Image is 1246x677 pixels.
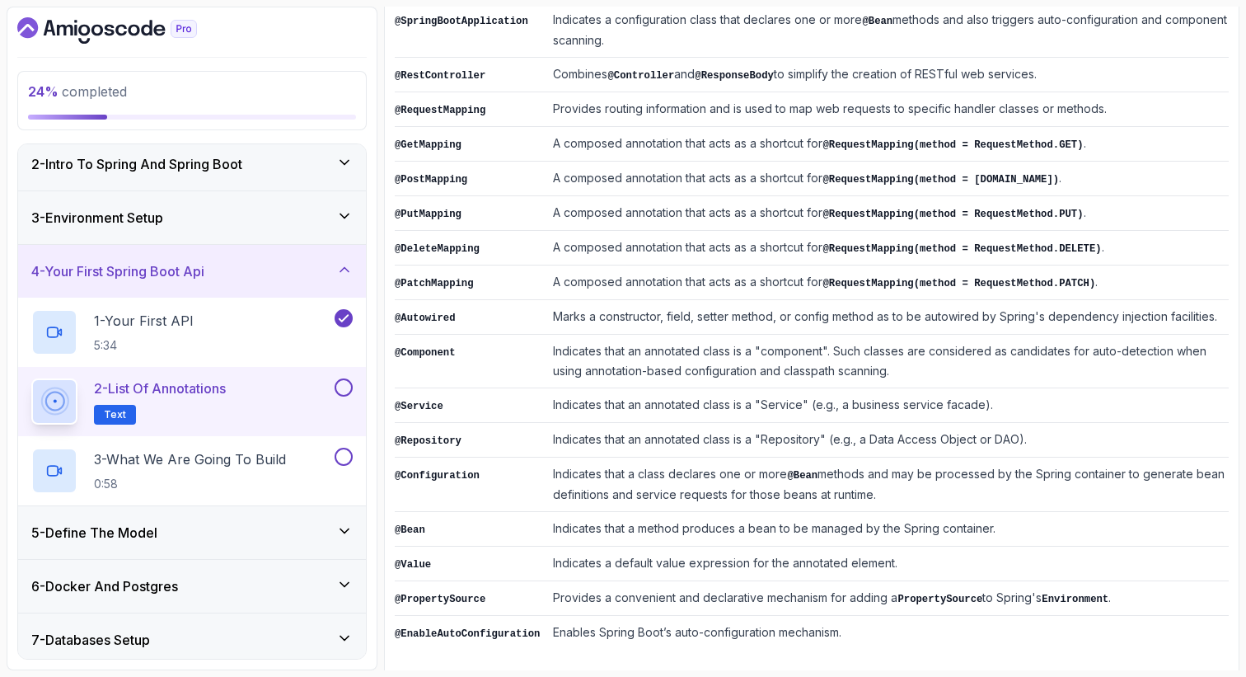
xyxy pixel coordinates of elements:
button: 6-Docker And Postgres [18,560,366,613]
button: 5-Define The Model [18,506,366,559]
p: 2 - List of Annotations [94,378,226,398]
p: 0:58 [94,476,286,492]
button: 4-Your First Spring Boot Api [18,245,366,298]
td: Indicates a default value expression for the annotated element. [546,547,1229,581]
span: 24 % [28,83,59,100]
button: 2-Intro To Spring And Spring Boot [18,138,366,190]
button: 3-Environment Setup [18,191,366,244]
h3: 3 - Environment Setup [31,208,163,228]
code: @PropertySource [395,594,485,605]
code: @Bean [395,524,425,536]
code: @Controller [607,70,674,82]
code: @RequestMapping(method = [DOMAIN_NAME]) [822,174,1059,186]
span: completed [28,83,127,100]
code: @PatchMapping [395,278,474,289]
td: A composed annotation that acts as a shortcut for . [546,127,1229,162]
button: 3-What We Are Going To Build0:58 [31,448,353,494]
td: Indicates a configuration class that declares one or more methods and also triggers auto-configur... [546,3,1229,58]
code: @ResponseBody [695,70,774,82]
button: 1-Your First API5:34 [31,309,353,355]
code: @RequestMapping(method = RequestMethod.GET) [822,139,1083,151]
code: @DeleteMapping [395,243,480,255]
code: @PutMapping [395,209,461,220]
td: Provides a convenient and declarative mechanism for adding a to Spring's . [546,581,1229,616]
td: A composed annotation that acts as a shortcut for . [546,266,1229,300]
td: Indicates that an annotated class is a "Service" (e.g., a business service facade). [546,388,1229,423]
h3: 5 - Define The Model [31,523,157,543]
p: 1 - Your First API [94,311,194,331]
td: Indicates that an annotated class is a "component". Such classes are considered as candidates for... [546,335,1229,388]
button: 2-List of AnnotationsText [31,378,353,425]
h3: 6 - Docker And Postgres [31,576,178,596]
td: Indicates that an annotated class is a "Repository" (e.g., a Data Access Object or DAO). [546,423,1229,458]
code: @RequestMapping(method = RequestMethod.PATCH) [822,278,1095,289]
code: Environment [1042,594,1108,605]
a: Dashboard [17,17,235,44]
code: @RequestMapping [395,105,485,116]
code: @RequestMapping(method = RequestMethod.PUT) [822,209,1083,220]
code: @Autowired [395,313,456,324]
span: Text [104,408,126,421]
td: A composed annotation that acts as a shortcut for . [546,162,1229,196]
td: Provides routing information and is used to map web requests to specific handler classes or methods. [546,92,1229,127]
code: @Configuration [395,470,480,482]
code: @Bean [787,470,817,482]
code: @Bean [862,16,892,27]
td: Enables Spring Boot’s auto-configuration mechanism. [546,616,1229,651]
td: A composed annotation that acts as a shortcut for . [546,231,1229,266]
td: Marks a constructor, field, setter method, or config method as to be autowired by Spring's depend... [546,300,1229,335]
p: 5:34 [94,337,194,354]
td: Combines and to simplify the creation of RESTful web services. [546,58,1229,92]
code: @Value [395,559,431,571]
p: 3 - What We Are Going To Build [94,449,286,469]
td: A composed annotation that acts as a shortcut for . [546,196,1229,231]
code: @Repository [395,435,461,447]
button: 7-Databases Setup [18,614,366,666]
code: @Service [395,401,443,412]
code: @Component [395,347,456,359]
code: @SpringBootApplication [395,16,528,27]
h3: 7 - Databases Setup [31,630,150,650]
code: @EnableAutoConfiguration [395,628,540,640]
h3: 4 - Your First Spring Boot Api [31,261,204,281]
code: @RestController [395,70,485,82]
code: @PostMapping [395,174,467,186]
td: Indicates that a class declares one or more methods and may be processed by the Spring container ... [546,458,1229,512]
td: Indicates that a method produces a bean to be managed by the Spring container. [546,512,1229,547]
code: PropertySource [897,594,982,605]
h3: 2 - Intro To Spring And Spring Boot [31,154,242,174]
code: @GetMapping [395,139,461,151]
code: @RequestMapping(method = RequestMethod.DELETE) [822,243,1101,255]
